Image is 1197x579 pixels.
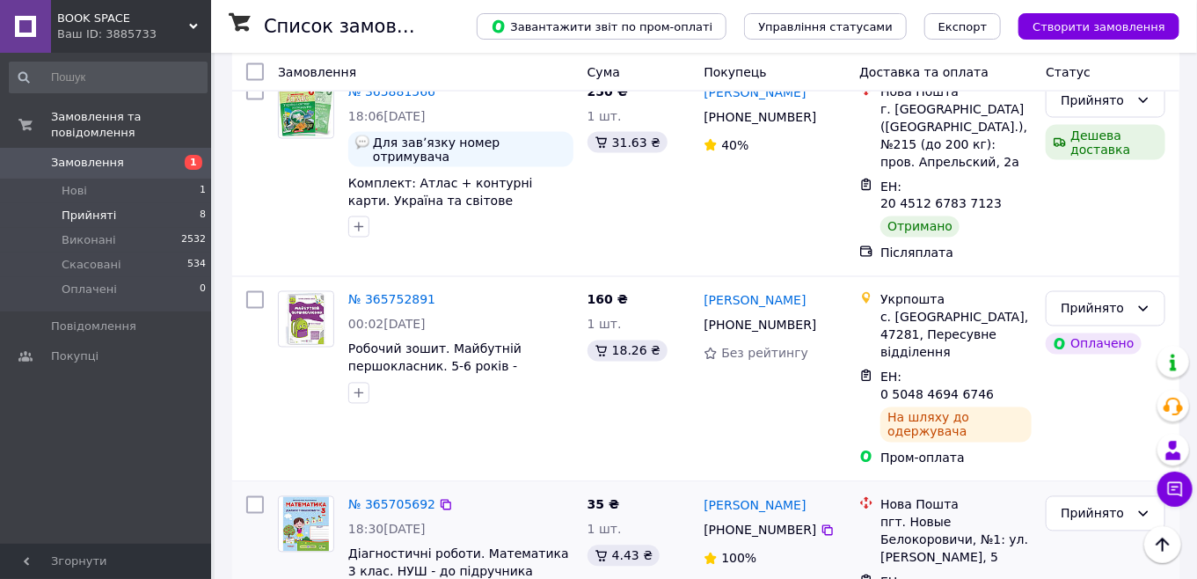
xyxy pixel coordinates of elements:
[880,514,1032,567] div: пгт. Новые Белокоровичи, №1: ул. [PERSON_NAME], 5
[700,313,820,338] div: [PHONE_NUMBER]
[700,105,820,129] div: [PHONE_NUMBER]
[1157,472,1193,507] button: Чат з покупцем
[938,20,988,33] span: Експорт
[588,498,619,512] span: 35 ₴
[588,293,628,307] span: 160 ₴
[1046,65,1091,79] span: Статус
[283,497,330,552] img: Фото товару
[1001,18,1179,33] a: Створити замовлення
[588,546,660,567] div: 4.43 ₴
[348,109,426,123] span: 18:06[DATE]
[880,370,994,402] span: ЕН: 0 5048 4694 6746
[588,523,622,537] span: 1 шт.
[721,138,748,152] span: 40%
[348,523,426,537] span: 18:30[DATE]
[355,136,369,150] img: :speech_balloon:
[704,292,806,310] a: [PERSON_NAME]
[57,11,189,26] span: BOOK SPACE
[588,132,668,153] div: 31.63 ₴
[721,347,808,361] span: Без рейтингу
[1046,333,1141,355] div: Оплачено
[51,348,99,364] span: Покупці
[200,208,206,224] span: 8
[1061,299,1129,319] div: Прийнято
[1061,91,1129,110] div: Прийнято
[348,176,556,225] a: Комплект: Атлас + контурні карти. Україна та світове господарство. Географія 9 клас
[924,13,1002,40] button: Експорт
[704,84,806,101] a: [PERSON_NAME]
[588,65,620,79] span: Cума
[51,319,136,334] span: Повідомлення
[588,109,622,123] span: 1 шт.
[187,257,206,273] span: 534
[62,183,87,199] span: Нові
[9,62,208,93] input: Пошук
[880,100,1032,171] div: г. [GEOGRAPHIC_DATA] ([GEOGRAPHIC_DATA].), №215 (до 200 кг): пров. Апрельский, 2а
[704,497,806,515] a: [PERSON_NAME]
[880,83,1032,100] div: Нова Пошта
[278,65,356,79] span: Замовлення
[1046,125,1165,160] div: Дешева доставка
[373,136,566,164] span: Для завʼязку номер отримувача
[278,83,334,139] a: Фото товару
[721,552,756,566] span: 100%
[348,498,435,512] a: № 365705692
[880,180,1002,211] span: ЕН: 20 4512 6783 7123
[704,65,766,79] span: Покупець
[62,282,117,297] span: Оплачені
[1033,20,1165,33] span: Створити замовлення
[200,282,206,297] span: 0
[348,318,426,332] span: 00:02[DATE]
[264,16,442,37] h1: Список замовлень
[880,496,1032,514] div: Нова Пошта
[588,341,668,362] div: 18.26 ₴
[880,245,1032,262] div: Післяплата
[62,232,116,248] span: Виконані
[588,84,628,99] span: 250 ₴
[1018,13,1179,40] button: Створити замовлення
[758,20,893,33] span: Управління статусами
[286,292,326,347] img: Фото товару
[348,84,435,99] a: № 365881566
[1144,526,1181,563] button: Наверх
[491,18,712,34] span: Завантажити звіт по пром-оплаті
[181,232,206,248] span: 2532
[185,155,202,170] span: 1
[62,257,121,273] span: Скасовані
[1061,504,1129,524] div: Прийнято
[57,26,211,42] div: Ваш ID: 3885733
[880,309,1032,362] div: с. [GEOGRAPHIC_DATA], 47281, Пересувне відділення
[278,496,334,553] a: Фото товару
[880,450,1032,467] div: Пром-оплата
[51,155,124,171] span: Замовлення
[700,518,820,543] div: [PHONE_NUMBER]
[880,291,1032,309] div: Укрпошта
[477,13,726,40] button: Завантажити звіт по пром-оплаті
[859,65,989,79] span: Доставка та оплата
[278,291,334,348] a: Фото товару
[348,293,435,307] a: № 365752891
[348,342,522,392] a: Робочий зошит. Майбутній першокласник. 5-6 років - [PERSON_NAME]
[51,109,211,141] span: Замовлення та повідомлення
[588,318,622,332] span: 1 шт.
[62,208,116,224] span: Прийняті
[744,13,907,40] button: Управління статусами
[880,407,1032,443] div: На шляху до одержувача
[200,183,206,199] span: 1
[279,85,333,136] img: Фото товару
[880,216,960,238] div: Отримано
